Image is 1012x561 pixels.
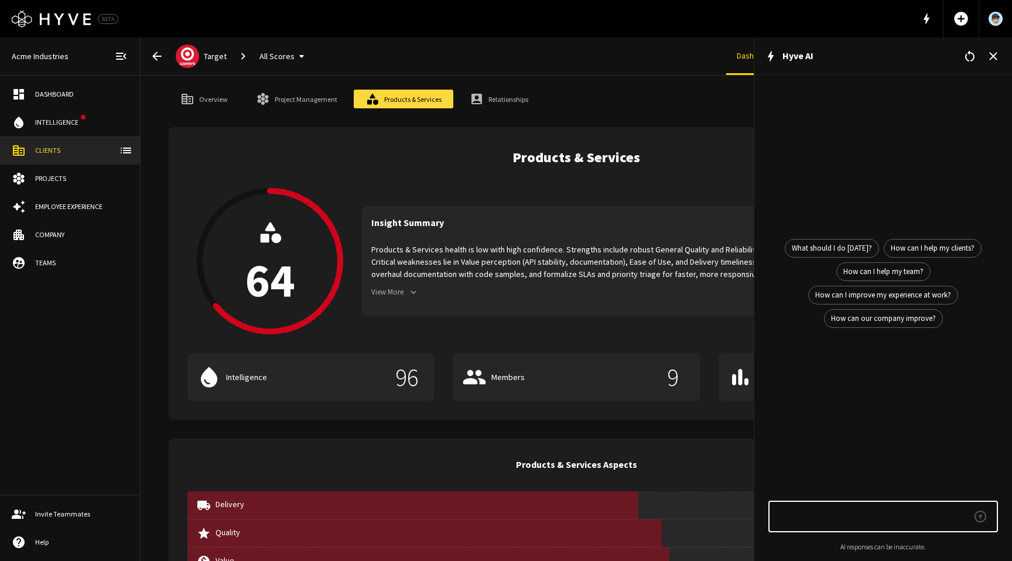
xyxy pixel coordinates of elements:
span: How can I improve my experience at work? [809,289,958,301]
span: water_drop [197,365,221,389]
div: BETA [98,14,118,24]
a: Relationships [458,90,540,108]
a: Acme Industries [7,46,73,67]
p: Intelligence [226,371,385,384]
button: Reset Conversation [958,45,982,68]
span: How can I help my clients? [884,242,981,254]
span: What should I do [DATE]? [785,242,878,254]
span: How can I help my team? [837,266,930,278]
a: Overview [169,90,240,108]
p: Quality [216,526,943,539]
a: Project Management [244,90,349,108]
span: grade [197,526,211,541]
div: client navigation tabs [726,37,960,75]
button: Intelligence96 [187,353,434,401]
div: Delivery58 [187,491,965,519]
a: Products & Services [354,90,453,108]
p: 96 [389,365,425,389]
button: Add [948,6,974,32]
img: User Avatar [989,12,1003,26]
div: Projects [35,173,128,184]
button: View More [371,283,420,302]
button: 64 [197,188,343,334]
button: All Scores [255,46,313,67]
div: Clients [35,145,128,156]
div: Quality61 [187,519,965,548]
div: How can I improve my experience at work? [808,286,958,305]
p: Products & Services health is low with high confidence. Strengths include robust General Quality ... [371,244,956,280]
a: Target [173,41,231,71]
div: How can I help my team? [836,262,931,281]
div: Invite Teammates [35,509,128,519]
img: target.com [176,45,199,68]
div: What should I do [DATE]? [785,239,879,258]
h5: Products & Services [512,148,640,167]
div: Intelligence [35,117,83,128]
span: add_circle [953,11,969,27]
h2: Hyve AI [782,50,958,61]
h6: Insight Summary [371,215,444,239]
a: Dashboard [726,37,785,75]
span: local_shipping [197,498,211,512]
div: How can our company improve? [824,309,943,328]
p: 64 [245,256,295,303]
p: AI responses can be inaccurate. [768,542,998,552]
p: 9 [655,365,690,389]
div: Company [35,230,128,240]
h6: Products & Services Aspects [516,457,637,473]
a: Members9 [453,353,699,401]
button: client-list [114,139,138,162]
div: Teams [35,258,128,268]
p: Delivery [216,498,943,511]
div: How can I help my clients? [884,239,982,258]
div: Employee Experience [35,201,128,212]
span: How can our company improve? [825,313,942,324]
p: Members [491,371,650,384]
span: water_drop [12,115,26,129]
div: Dashboard [35,89,128,100]
div: Help [35,537,128,548]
